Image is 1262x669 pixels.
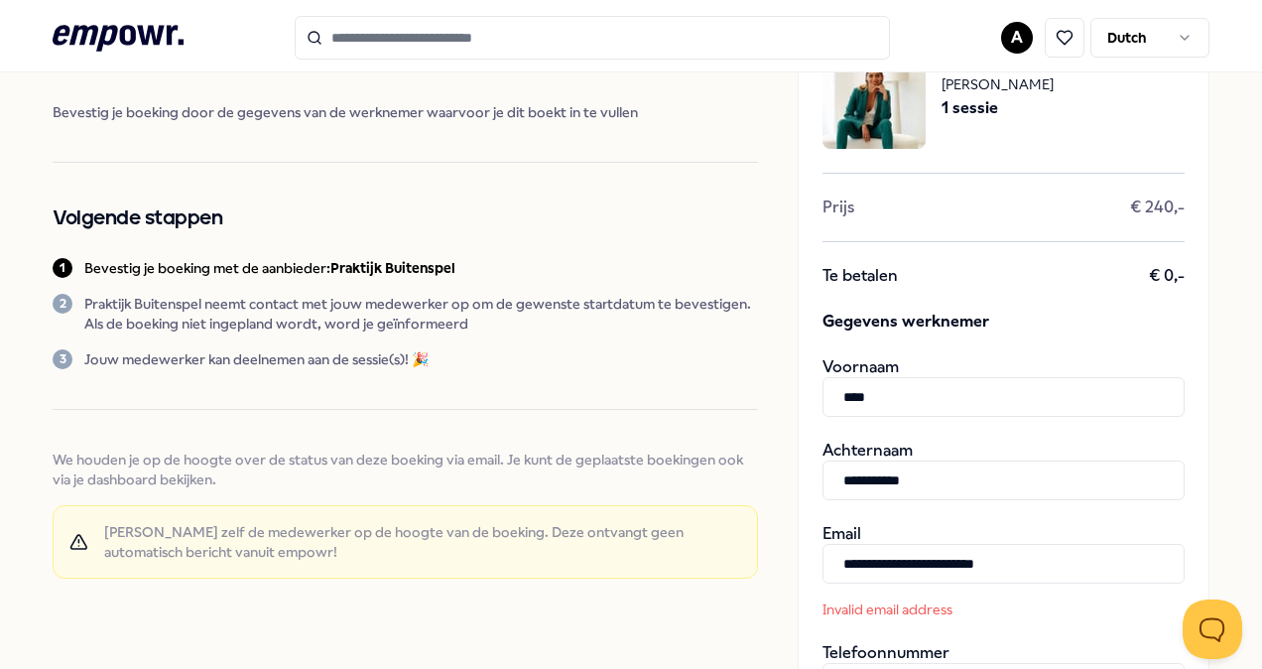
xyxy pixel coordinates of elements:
[822,441,1185,500] div: Achternaam
[1001,22,1033,54] button: A
[84,294,758,334] p: Praktijk Buitenspel neemt contact met jouw medewerker op om de gewenste startdatum te bevestigen....
[942,95,1054,121] span: 1 sessie
[822,357,1185,417] div: Voornaam
[104,522,741,562] span: [PERSON_NAME] zelf de medewerker op de hoogte van de boeking. Deze ontvangt geen automatisch beri...
[1130,198,1185,217] span: € 240,-
[53,294,72,314] div: 2
[942,73,1054,95] span: [PERSON_NAME]
[53,349,72,369] div: 3
[822,46,926,149] img: package image
[295,16,890,60] input: Search for products, categories or subcategories
[53,102,758,122] span: Bevestig je boeking door de gegevens van de werknemer waarvoor je dit boekt in te vullen
[1149,266,1185,286] span: € 0,-
[53,450,758,489] span: We houden je op de hoogte over de status van deze boeking via email. Je kunt de geplaatste boekin...
[1183,600,1242,659] iframe: Help Scout Beacon - Open
[822,310,1185,334] span: Gegevens werknemer
[822,524,1185,619] div: Email
[822,266,898,286] span: Te betalen
[822,198,854,217] span: Prijs
[53,258,72,278] div: 1
[53,202,758,234] h2: Volgende stappen
[822,600,1090,619] p: Invalid email address
[84,258,455,278] p: Bevestig je boeking met de aanbieder:
[84,349,429,369] p: Jouw medewerker kan deelnemen aan de sessie(s)! 🎉
[330,260,455,276] b: Praktijk Buitenspel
